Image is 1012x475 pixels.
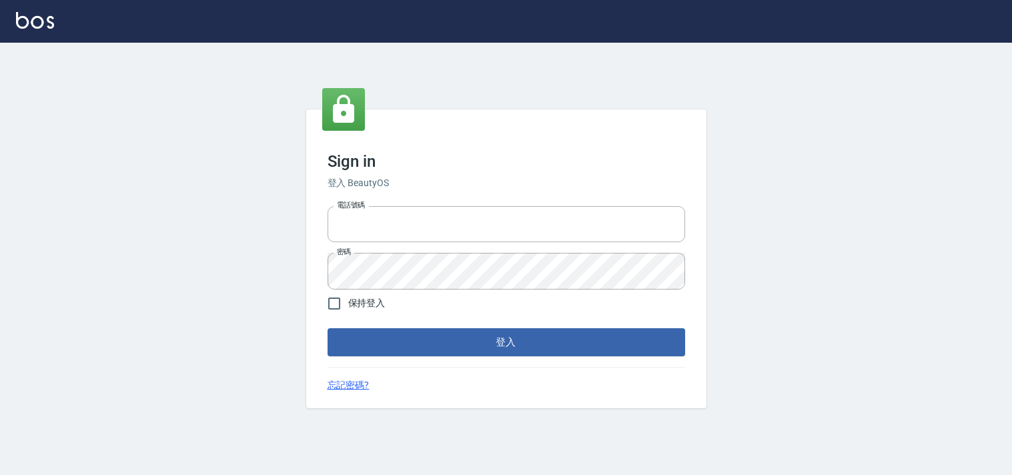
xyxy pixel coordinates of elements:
[328,176,685,190] h6: 登入 BeautyOS
[328,328,685,356] button: 登入
[337,247,351,257] label: 密碼
[328,152,685,171] h3: Sign in
[328,378,370,392] a: 忘記密碼?
[337,200,365,210] label: 電話號碼
[348,296,386,310] span: 保持登入
[16,12,54,29] img: Logo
